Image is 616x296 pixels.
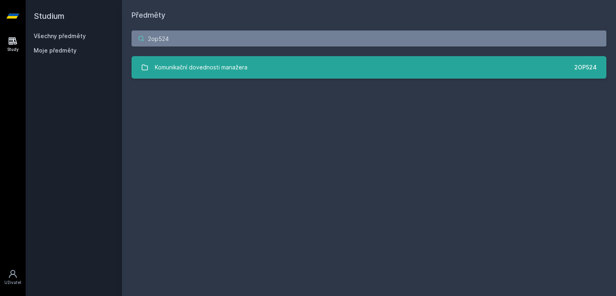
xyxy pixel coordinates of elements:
div: Uživatel [4,280,21,286]
div: Study [7,47,19,53]
input: Název nebo ident předmětu… [132,30,606,47]
div: 2OP524 [574,63,597,71]
a: Všechny předměty [34,32,86,39]
a: Study [2,32,24,57]
a: Komunikační dovednosti manažera 2OP524 [132,56,606,79]
div: Komunikační dovednosti manažera [155,59,247,75]
span: Moje předměty [34,47,77,55]
h1: Předměty [132,10,606,21]
a: Uživatel [2,265,24,290]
